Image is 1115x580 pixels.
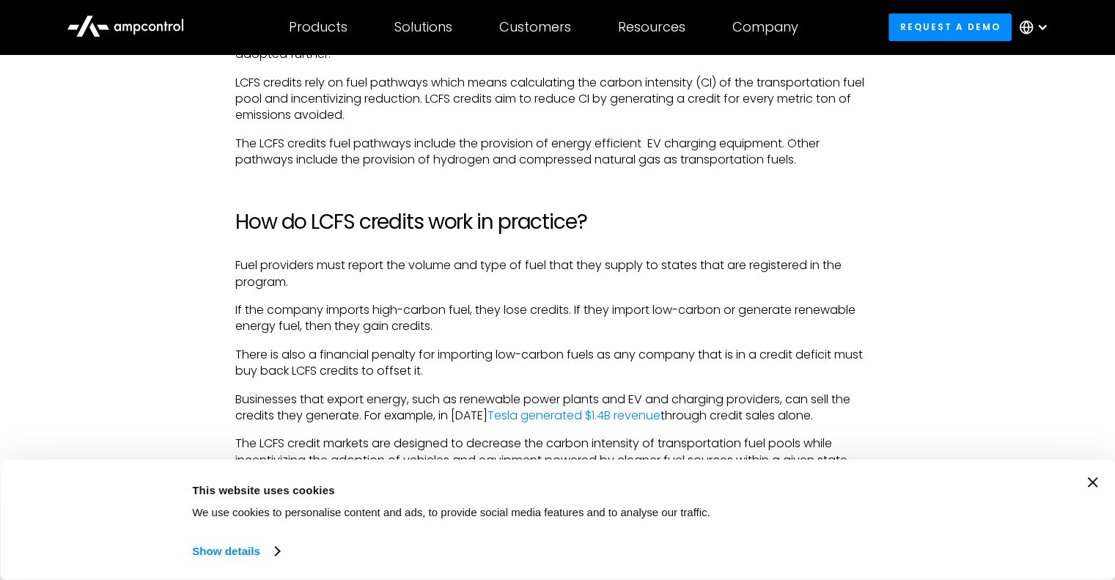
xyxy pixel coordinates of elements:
p: Fuel providers must report the volume and type of fuel that they supply to states that are regist... [235,257,880,290]
p: There is also a financial penalty for importing low-carbon fuels as any company that is in a cred... [235,347,880,380]
p: The LCFS credit markets are designed to decrease the carbon intensity of transportation fuel pool... [235,436,880,469]
div: Resources [618,19,685,35]
div: Company [732,19,798,35]
span: We use cookies to personalise content and ads, to provide social media features and to analyse ou... [192,506,710,518]
a: Show details [192,540,279,562]
div: Customers [499,19,571,35]
button: Close banner [1087,477,1097,488]
button: Okay [850,477,1060,520]
p: The LCFS credits fuel pathways include the provision of energy efficient EV charging equipment. O... [235,136,880,169]
div: Products [289,19,347,35]
p: LCFS credits rely on fuel pathways which means calculating the carbon intensity (CI) of the trans... [235,75,880,124]
h2: How do LCFS credits work in practice? [235,210,880,235]
a: Request a demo [888,13,1012,40]
div: Solutions [394,19,452,35]
p: If the company imports high-carbon fuel, they lose credits. If they import low-carbon or generate... [235,302,880,335]
div: This website uses cookies [192,481,817,499]
p: Businesses that export energy, such as renewable power plants and EV and charging providers, can ... [235,392,880,425]
a: Tesla generated $1.4B revenue [487,407,660,424]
